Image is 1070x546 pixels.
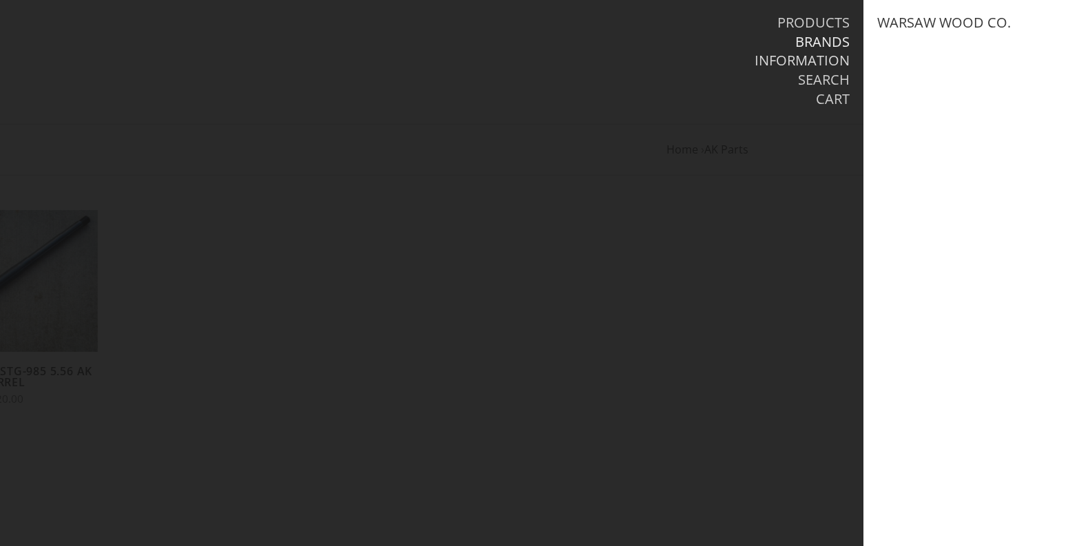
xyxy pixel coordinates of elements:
a: Warsaw Wood Co. [877,14,1011,32]
a: Products [777,14,850,32]
a: Brands [795,33,850,51]
a: Search [798,71,850,89]
a: Cart [816,90,850,108]
a: Information [755,52,850,70]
